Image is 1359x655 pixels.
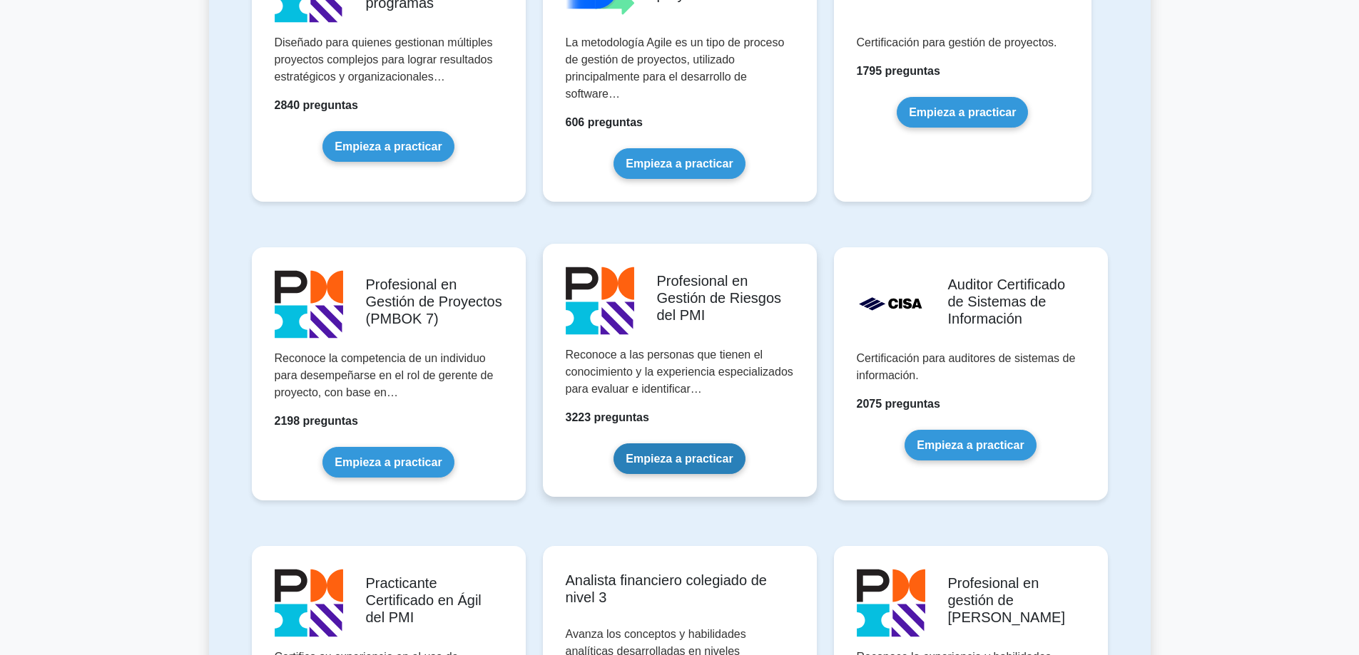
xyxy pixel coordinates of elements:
a: Empieza a practicar [897,97,1028,128]
a: Empieza a practicar [905,430,1036,460]
a: Empieza a practicar [614,443,745,474]
a: Empieza a practicar [614,148,745,179]
a: Empieza a practicar [322,131,454,162]
a: Empieza a practicar [322,447,454,478]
